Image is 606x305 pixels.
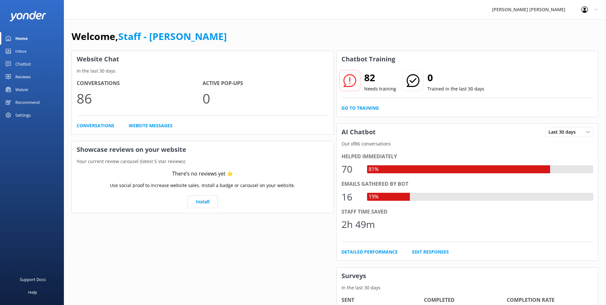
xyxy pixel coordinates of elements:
div: Staff time saved [341,208,594,216]
p: 86 [77,88,203,109]
p: In the last 30 days [337,284,598,291]
div: Settings [15,109,31,121]
div: Helped immediately [341,152,594,161]
div: Help [28,286,37,299]
h3: Website Chat [72,51,334,67]
div: Reviews [15,70,31,83]
p: Your current review carousel (latest 5 star reviews) [72,158,334,165]
div: Support Docs [20,273,46,286]
h1: Welcome, [72,29,227,44]
a: Edit Responses [412,248,449,255]
p: Use social proof to increase website sales. Install a badge or carousel on your website. [110,182,295,189]
div: Chatbot [15,58,31,70]
div: 70 [341,161,361,177]
a: Conversations [77,122,114,129]
p: In the last 30 days [72,67,334,74]
h3: Showcase reviews on your website [72,141,334,158]
h3: AI Chatbot [337,124,380,140]
p: Out of 86 conversations [337,140,598,147]
div: Emails gathered by bot [341,180,594,188]
a: Go to Training [341,105,379,112]
div: Recommend [15,96,40,109]
h4: Conversations [77,79,203,88]
div: 2h 49m [341,217,375,232]
p: 0 [203,88,328,109]
div: Inbox [15,45,27,58]
img: yonder-white-logo.png [10,11,46,21]
h4: Completion Rate [507,296,589,304]
a: Website Messages [129,122,173,129]
a: Install [188,195,218,208]
h4: Completed [424,296,507,304]
h4: Sent [341,296,424,304]
h4: Active Pop-ups [203,79,328,88]
span: Last 30 days [548,129,579,136]
div: 19% [367,193,380,201]
h3: Surveys [337,268,598,284]
div: Waiver [15,83,28,96]
div: 81% [367,165,380,174]
a: Detailed Performance [341,248,398,255]
h2: 0 [427,70,484,85]
div: Home [15,32,28,45]
a: Staff - [PERSON_NAME] [118,30,227,43]
div: 16 [341,189,361,205]
h3: Chatbot Training [337,51,400,67]
h2: 82 [364,70,396,85]
div: There’s no reviews yet ⭐ [172,170,233,178]
p: Needs training [364,85,396,92]
p: Trained in the last 30 days [427,85,484,92]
